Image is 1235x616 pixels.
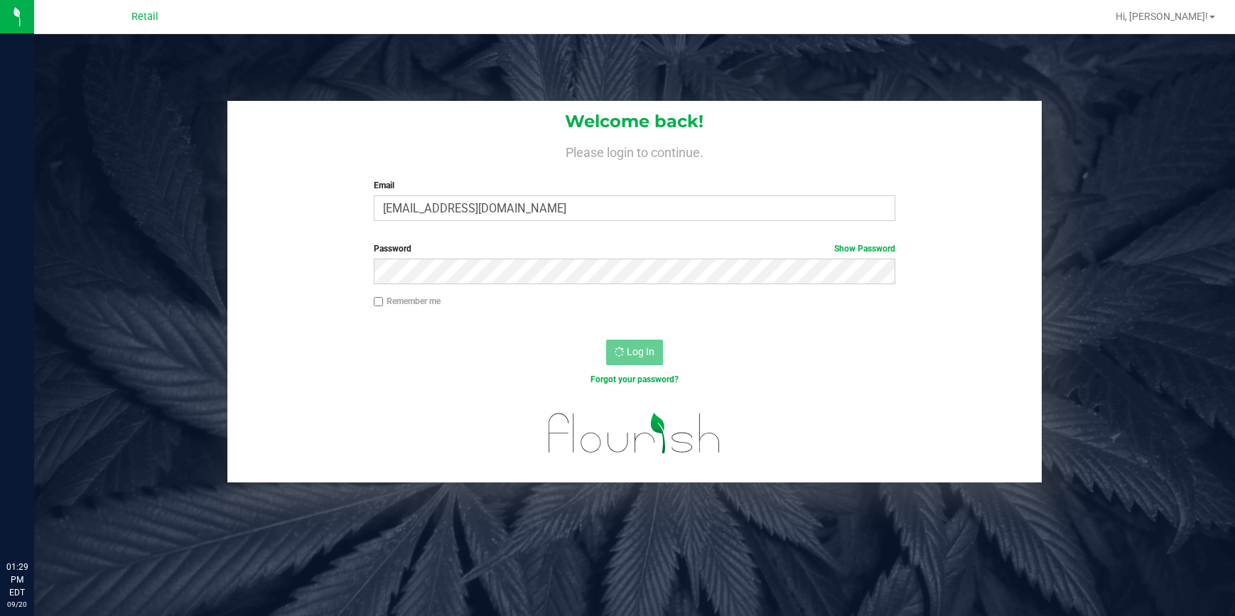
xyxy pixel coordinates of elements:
img: flourish_logo.svg [533,401,737,466]
p: 09/20 [6,599,28,610]
a: Forgot your password? [590,374,679,384]
a: Show Password [834,244,895,254]
button: Log In [606,340,663,365]
label: Email [374,179,895,192]
p: 01:29 PM EDT [6,561,28,599]
h4: Please login to continue. [227,142,1042,159]
input: Remember me [374,297,384,307]
h1: Welcome back! [227,112,1042,131]
span: Hi, [PERSON_NAME]! [1116,11,1208,22]
span: Password [374,244,411,254]
span: Log In [627,346,654,357]
label: Remember me [374,295,441,308]
span: Retail [131,11,158,23]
